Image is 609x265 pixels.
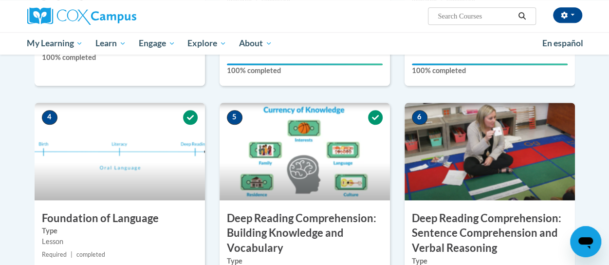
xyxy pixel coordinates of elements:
iframe: Button to launch messaging window, conversation in progress [570,226,601,257]
div: Lesson [42,236,198,247]
div: Main menu [20,32,590,55]
a: About [233,32,278,55]
span: Required [42,251,67,258]
h3: Deep Reading Comprehension: Building Knowledge and Vocabulary [220,211,390,256]
h3: Foundation of Language [35,211,205,226]
span: | [71,251,73,258]
span: 5 [227,110,242,125]
label: 100% completed [412,65,568,76]
button: Search [515,10,529,22]
span: My Learning [27,38,83,49]
label: 100% completed [42,52,198,63]
label: Type [42,226,198,236]
a: Cox Campus [27,7,203,25]
span: Explore [187,38,226,49]
div: Your progress [227,63,383,65]
h3: Deep Reading Comprehension: Sentence Comprehension and Verbal Reasoning [405,211,575,256]
span: 4 [42,110,57,125]
span: About [239,38,272,49]
a: Explore [181,32,233,55]
button: Account Settings [553,7,582,23]
a: Learn [89,32,132,55]
span: completed [76,251,105,258]
img: Course Image [405,103,575,200]
img: Course Image [35,103,205,200]
span: En español [542,38,583,48]
span: Engage [139,38,175,49]
input: Search Courses [437,10,515,22]
label: 100% completed [227,65,383,76]
img: Cox Campus [27,7,136,25]
div: Your progress [412,63,568,65]
a: My Learning [21,32,90,55]
a: En español [536,33,590,54]
img: Course Image [220,103,390,200]
a: Engage [132,32,182,55]
span: Learn [95,38,126,49]
span: 6 [412,110,427,125]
